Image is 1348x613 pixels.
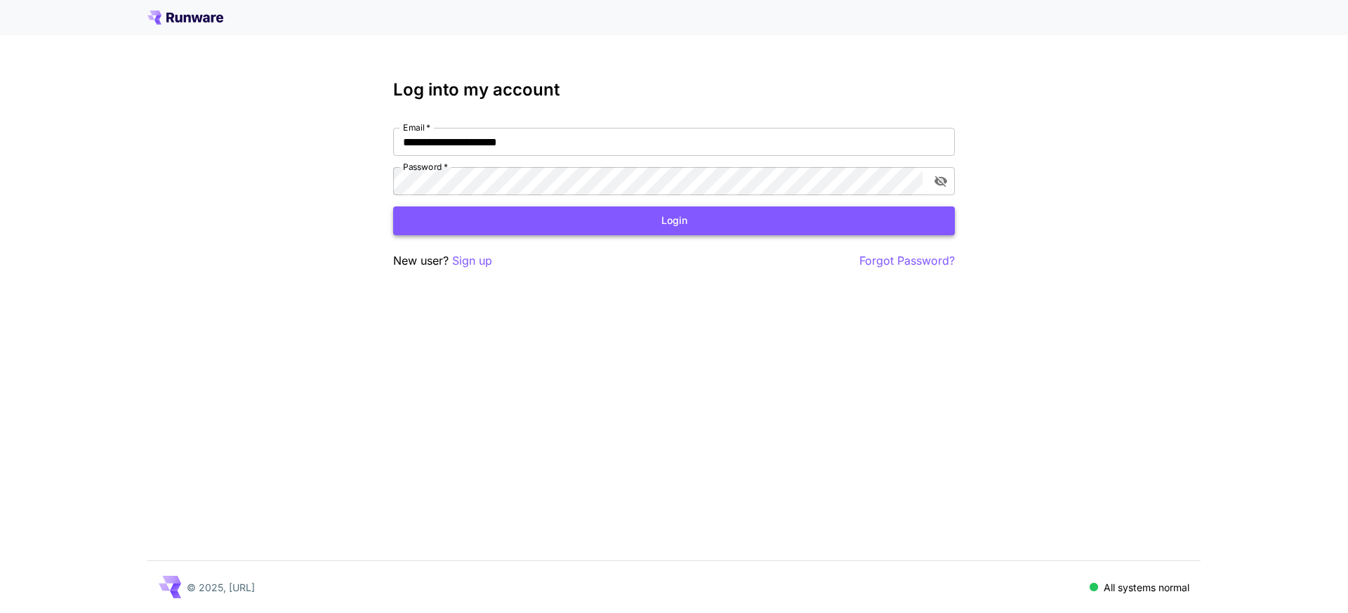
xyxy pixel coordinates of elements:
[187,580,255,595] p: © 2025, [URL]
[403,121,430,133] label: Email
[403,161,448,173] label: Password
[393,80,955,100] h3: Log into my account
[393,252,492,270] p: New user?
[928,169,953,194] button: toggle password visibility
[393,206,955,235] button: Login
[859,252,955,270] button: Forgot Password?
[1104,580,1189,595] p: All systems normal
[452,252,492,270] button: Sign up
